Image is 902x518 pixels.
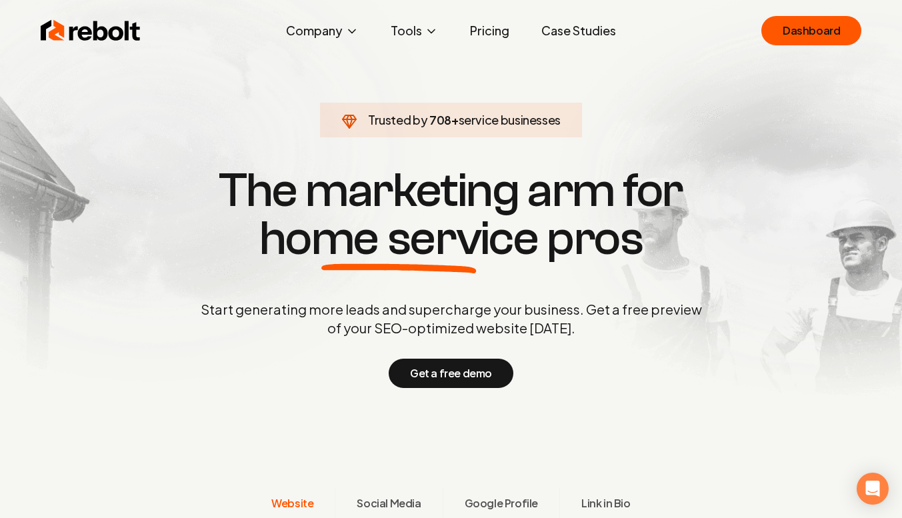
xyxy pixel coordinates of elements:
[41,17,141,44] img: Rebolt Logo
[459,112,561,127] span: service businesses
[131,167,771,263] h1: The marketing arm for pros
[451,112,459,127] span: +
[380,17,449,44] button: Tools
[581,495,631,511] span: Link in Bio
[531,17,627,44] a: Case Studies
[857,473,889,505] div: Open Intercom Messenger
[368,112,427,127] span: Trusted by
[459,17,520,44] a: Pricing
[761,16,861,45] a: Dashboard
[271,495,313,511] span: Website
[389,359,513,388] button: Get a free demo
[429,111,451,129] span: 708
[275,17,369,44] button: Company
[259,215,539,263] span: home service
[198,300,705,337] p: Start generating more leads and supercharge your business. Get a free preview of your SEO-optimiz...
[357,495,421,511] span: Social Media
[465,495,538,511] span: Google Profile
